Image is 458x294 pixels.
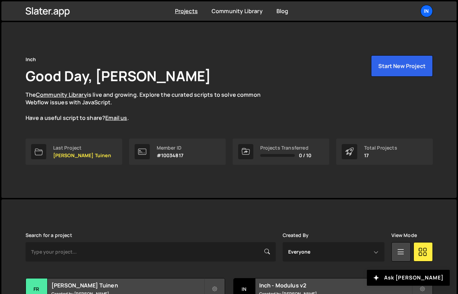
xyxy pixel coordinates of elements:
[105,114,127,122] a: Email us
[157,145,183,151] div: Member ID
[212,7,263,15] a: Community Library
[51,282,204,289] h2: [PERSON_NAME] Tuinen
[53,145,111,151] div: Last Project
[276,7,289,15] a: Blog
[260,145,312,151] div: Projects Transferred
[26,242,276,262] input: Type your project...
[26,66,211,85] h1: Good Day, [PERSON_NAME]
[283,233,309,238] label: Created By
[53,153,111,158] p: [PERSON_NAME] Tuinen
[371,55,433,77] button: Start New Project
[36,91,87,98] a: Community Library
[259,282,412,289] h2: Inch - Modulus v2
[420,5,433,17] a: In
[157,153,183,158] p: #10034817
[364,153,397,158] p: 17
[391,233,417,238] label: View Mode
[364,145,397,151] div: Total Projects
[26,233,72,238] label: Search for a project
[26,91,274,122] p: The is live and growing. Explore the curated scripts to solve common Webflow issues with JavaScri...
[26,139,122,165] a: Last Project [PERSON_NAME] Tuinen
[175,7,198,15] a: Projects
[299,153,312,158] span: 0 / 10
[367,270,450,286] button: Ask [PERSON_NAME]
[26,55,36,64] div: Inch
